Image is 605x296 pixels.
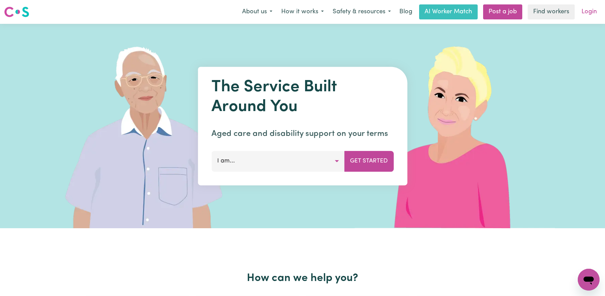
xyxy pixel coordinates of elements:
[395,4,416,19] a: Blog
[328,5,395,19] button: Safety & resources
[4,4,29,20] a: Careseekers logo
[211,78,394,117] h1: The Service Built Around You
[211,128,394,140] p: Aged care and disability support on your terms
[4,6,29,18] img: Careseekers logo
[82,272,523,285] h2: How can we help you?
[344,151,394,171] button: Get Started
[577,4,601,19] a: Login
[578,269,600,291] iframe: Button to launch messaging window
[419,4,478,19] a: AI Worker Match
[528,4,575,19] a: Find workers
[483,4,522,19] a: Post a job
[277,5,328,19] button: How it works
[211,151,345,171] button: I am...
[238,5,277,19] button: About us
